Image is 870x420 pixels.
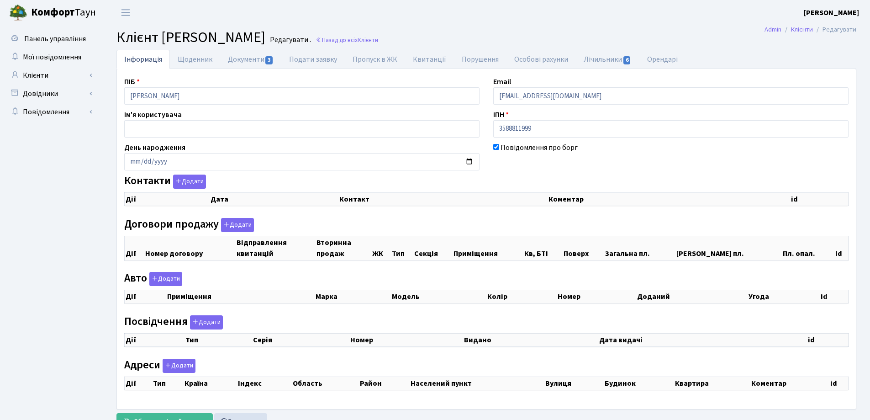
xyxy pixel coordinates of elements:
a: [PERSON_NAME] [804,7,859,18]
a: Мої повідомлення [5,48,96,66]
a: Лічильники [576,50,639,69]
th: Будинок [604,377,674,390]
button: Посвідчення [190,315,223,330]
th: Область [292,377,359,390]
th: id [790,193,849,206]
th: Район [359,377,410,390]
th: Відправлення квитанцій [236,236,316,260]
th: Країна [184,377,237,390]
button: Договори продажу [221,218,254,232]
a: Додати [171,173,206,189]
th: Тип [391,236,413,260]
th: Секція [413,236,453,260]
label: Ім'я користувача [124,109,182,120]
th: Марка [315,290,391,303]
a: Додати [188,314,223,330]
th: Коментар [548,193,790,206]
th: Номер договору [144,236,235,260]
th: Загальна пл. [604,236,676,260]
a: Документи [220,50,281,69]
th: Дата [210,193,338,206]
b: Комфорт [31,5,75,20]
th: Вторинна продаж [316,236,372,260]
th: Дії [125,236,145,260]
span: Клієнти [358,36,378,44]
th: ЖК [371,236,391,260]
label: Email [493,76,511,87]
th: Населений пункт [410,377,544,390]
th: Дії [125,377,153,390]
a: Повідомлення [5,103,96,121]
a: Клієнти [5,66,96,85]
th: Пл. опал. [782,236,834,260]
a: Інформація [116,50,170,69]
img: logo.png [9,4,27,22]
a: Квитанції [405,50,454,69]
a: Довідники [5,85,96,103]
a: Пропуск в ЖК [345,50,405,69]
th: Квартира [674,377,750,390]
th: id [820,290,849,303]
th: [PERSON_NAME] пл. [675,236,782,260]
a: Орендарі [639,50,685,69]
a: Особові рахунки [506,50,576,69]
th: Угода [748,290,820,303]
label: Договори продажу [124,218,254,232]
a: Додати [147,271,182,287]
th: id [807,333,848,346]
button: Авто [149,272,182,286]
button: Переключити навігацію [114,5,137,20]
th: Видано [463,333,598,346]
label: Посвідчення [124,315,223,330]
label: Контакти [124,175,206,189]
th: Дії [125,290,167,303]
small: Редагувати . [268,36,311,44]
li: Редагувати [813,25,856,35]
th: Поверх [563,236,604,260]
label: Повідомлення про борг [501,142,578,153]
label: Адреси [124,359,195,373]
button: Контакти [173,175,206,189]
th: Номер [349,333,464,346]
a: Назад до всіхКлієнти [316,36,378,44]
label: Авто [124,272,182,286]
span: Мої повідомлення [23,52,81,62]
th: Контакт [338,193,548,206]
b: [PERSON_NAME] [804,8,859,18]
th: Вулиця [544,377,604,390]
span: Панель управління [24,34,86,44]
span: 3 [265,56,273,64]
th: Дата видачі [598,333,807,346]
th: Номер [557,290,636,303]
a: Щоденник [170,50,220,69]
th: Коментар [750,377,829,390]
th: Дії [125,193,210,206]
th: Тип [152,377,183,390]
th: Кв, БТІ [523,236,563,260]
th: Доданий [636,290,748,303]
span: Клієнт [PERSON_NAME] [116,27,265,48]
th: Приміщення [166,290,315,303]
th: id [829,377,849,390]
th: Приміщення [453,236,523,260]
label: День народження [124,142,185,153]
th: Модель [391,290,486,303]
th: id [834,236,848,260]
a: Подати заявку [281,50,345,69]
label: ІПН [493,109,509,120]
a: Клієнти [791,25,813,34]
label: ПІБ [124,76,140,87]
th: Тип [185,333,252,346]
a: Admin [765,25,781,34]
span: 6 [623,56,631,64]
nav: breadcrumb [751,20,870,39]
a: Панель управління [5,30,96,48]
button: Адреси [163,359,195,373]
th: Дії [125,333,185,346]
th: Колір [486,290,557,303]
a: Додати [219,216,254,232]
a: Додати [160,357,195,373]
th: Індекс [237,377,292,390]
th: Серія [252,333,349,346]
a: Порушення [454,50,506,69]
